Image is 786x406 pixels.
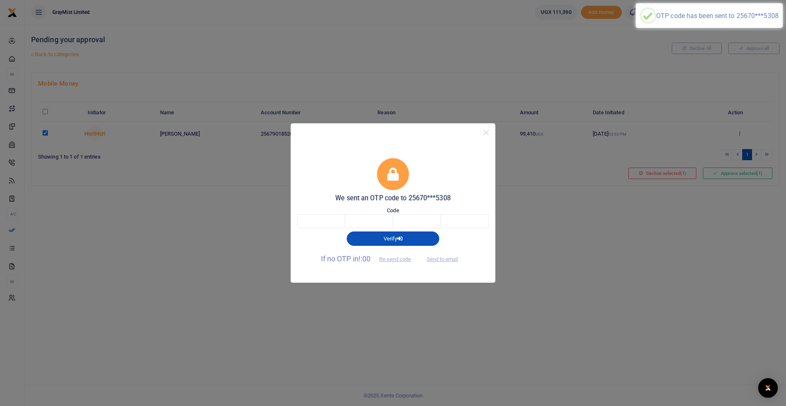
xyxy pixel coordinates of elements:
button: Verify [347,231,439,245]
div: Open Intercom Messenger [758,378,778,398]
span: !:00 [359,254,370,263]
button: Close [480,127,492,138]
label: Code [387,206,399,215]
h5: We sent an OTP code to 25670***5308 [297,194,489,202]
div: OTP code has been sent to 25670***5308 [656,12,779,20]
span: If no OTP in [321,254,418,263]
